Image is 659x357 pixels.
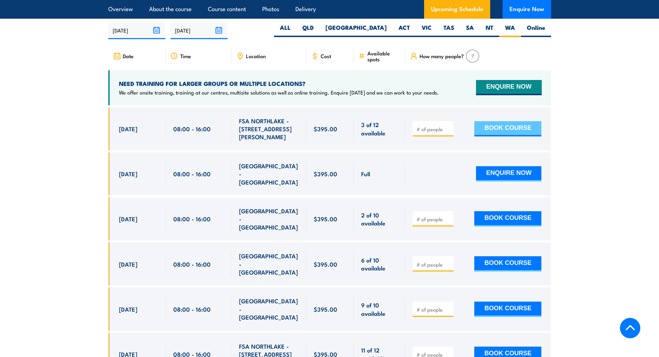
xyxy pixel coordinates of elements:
[367,50,400,62] span: Available spots
[460,24,480,37] label: SA
[474,211,541,226] button: BOOK COURSE
[361,301,397,317] span: 9 of 10 available
[239,162,299,186] span: [GEOGRAPHIC_DATA] - [GEOGRAPHIC_DATA]
[521,24,551,37] label: Online
[474,256,541,271] button: BOOK COURSE
[239,117,299,141] span: FSA NORTHLAKE - [STREET_ADDRESS][PERSON_NAME]
[417,216,451,223] input: # of people
[108,21,165,39] input: From date
[119,260,137,268] span: [DATE]
[416,24,438,37] label: VIC
[320,24,393,37] label: [GEOGRAPHIC_DATA]
[314,260,337,268] span: $395.00
[119,170,137,178] span: [DATE]
[314,215,337,223] span: $395.00
[438,24,460,37] label: TAS
[119,80,439,87] h4: NEED TRAINING FOR LARGER GROUPS OR MULTIPLE LOCATIONS?
[314,305,337,313] span: $395.00
[119,305,137,313] span: [DATE]
[239,297,299,321] span: [GEOGRAPHIC_DATA] - [GEOGRAPHIC_DATA]
[417,261,451,268] input: # of people
[417,306,451,313] input: # of people
[119,89,439,96] p: We offer onsite training, training at our centres, multisite solutions as well as online training...
[480,24,499,37] label: NT
[123,53,134,59] span: Date
[314,170,337,178] span: $395.00
[173,305,211,313] span: 08:00 - 16:00
[171,21,228,39] input: To date
[321,53,331,59] span: Cost
[173,215,211,223] span: 08:00 - 16:00
[239,252,299,276] span: [GEOGRAPHIC_DATA] - [GEOGRAPHIC_DATA]
[361,256,397,272] span: 6 of 10 available
[393,24,416,37] label: ACT
[361,170,370,178] span: Full
[173,170,211,178] span: 08:00 - 16:00
[119,125,137,133] span: [DATE]
[474,121,541,136] button: BOOK COURSE
[361,121,397,137] span: 3 of 12 available
[239,207,299,231] span: [GEOGRAPHIC_DATA] - [GEOGRAPHIC_DATA]
[274,24,296,37] label: ALL
[476,80,541,95] button: ENQUIRE NOW
[499,24,521,37] label: WA
[474,302,541,317] button: BOOK COURSE
[246,53,266,59] span: Location
[173,125,211,133] span: 08:00 - 16:00
[119,215,137,223] span: [DATE]
[180,53,191,59] span: Time
[417,126,451,133] input: # of people
[173,260,211,268] span: 08:00 - 16:00
[314,125,337,133] span: $395.00
[361,211,397,227] span: 2 of 10 available
[296,24,320,37] label: QLD
[420,53,464,59] span: How many people?
[476,166,541,181] button: ENQUIRE NOW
